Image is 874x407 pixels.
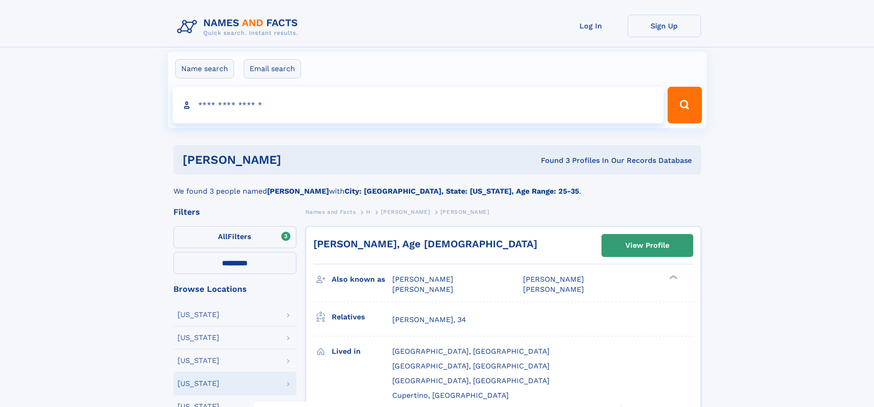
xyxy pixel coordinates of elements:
[366,206,371,217] a: H
[392,376,550,385] span: [GEOGRAPHIC_DATA], [GEOGRAPHIC_DATA]
[392,315,466,325] a: [PERSON_NAME], 34
[440,209,490,215] span: [PERSON_NAME]
[178,311,219,318] div: [US_STATE]
[313,238,537,250] a: [PERSON_NAME], Age [DEMOGRAPHIC_DATA]
[392,391,509,400] span: Cupertino, [GEOGRAPHIC_DATA]
[523,275,584,284] span: [PERSON_NAME]
[173,285,296,293] div: Browse Locations
[381,206,430,217] a: [PERSON_NAME]
[218,232,228,241] span: All
[381,209,430,215] span: [PERSON_NAME]
[178,380,219,387] div: [US_STATE]
[183,154,411,166] h1: [PERSON_NAME]
[173,15,306,39] img: Logo Names and Facts
[175,59,234,78] label: Name search
[173,208,296,216] div: Filters
[178,334,219,341] div: [US_STATE]
[366,209,371,215] span: H
[392,362,550,370] span: [GEOGRAPHIC_DATA], [GEOGRAPHIC_DATA]
[602,234,693,256] a: View Profile
[668,87,701,123] button: Search Button
[173,175,701,197] div: We found 3 people named with .
[332,309,392,325] h3: Relatives
[267,187,329,195] b: [PERSON_NAME]
[625,235,669,256] div: View Profile
[411,156,692,166] div: Found 3 Profiles In Our Records Database
[173,87,664,123] input: search input
[667,274,678,280] div: ❯
[392,275,453,284] span: [PERSON_NAME]
[345,187,579,195] b: City: [GEOGRAPHIC_DATA], State: [US_STATE], Age Range: 25-35
[392,285,453,294] span: [PERSON_NAME]
[173,226,296,248] label: Filters
[244,59,301,78] label: Email search
[392,347,550,356] span: [GEOGRAPHIC_DATA], [GEOGRAPHIC_DATA]
[628,15,701,37] a: Sign Up
[178,357,219,364] div: [US_STATE]
[332,344,392,359] h3: Lived in
[306,206,356,217] a: Names and Facts
[332,272,392,287] h3: Also known as
[523,285,584,294] span: [PERSON_NAME]
[554,15,628,37] a: Log In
